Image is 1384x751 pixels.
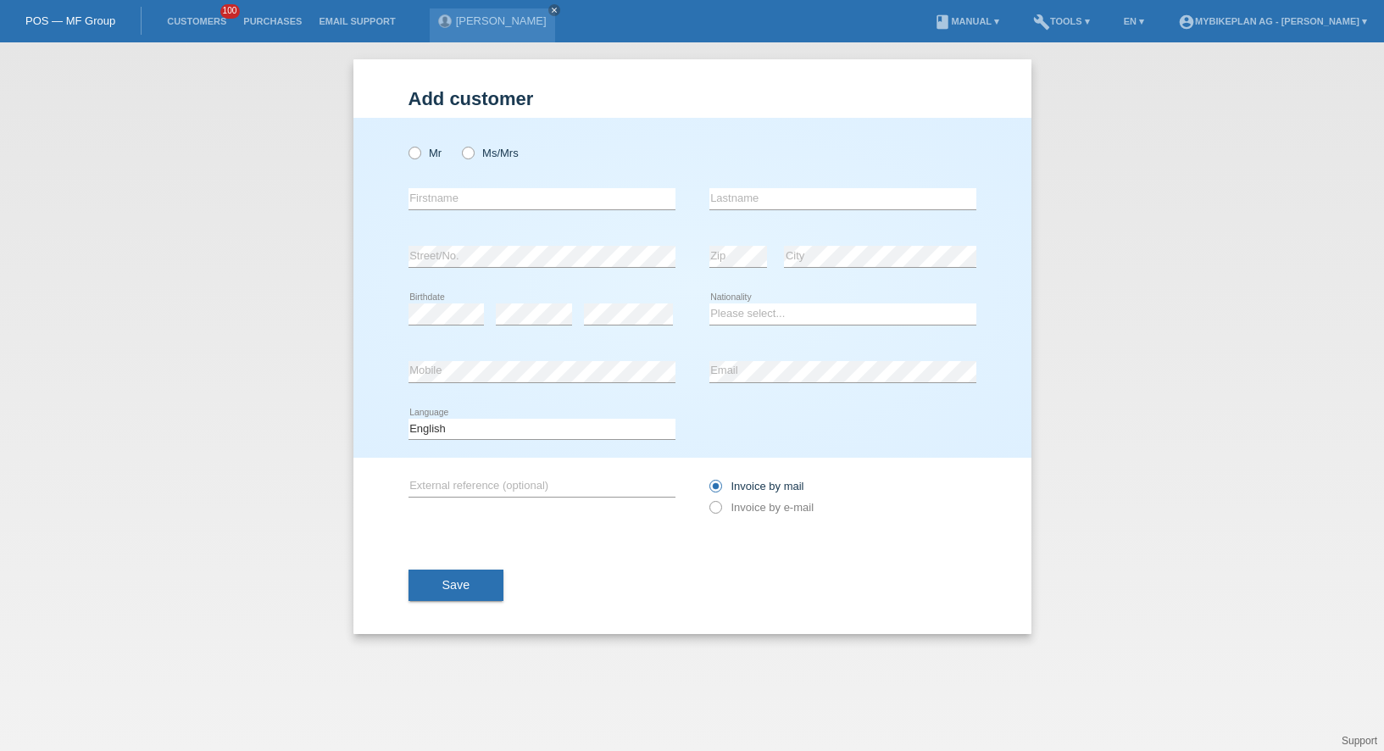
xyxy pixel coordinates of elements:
[462,147,519,159] label: Ms/Mrs
[925,16,1008,26] a: bookManual ▾
[462,147,473,158] input: Ms/Mrs
[409,570,504,602] button: Save
[158,16,235,26] a: Customers
[1178,14,1195,31] i: account_circle
[1033,14,1050,31] i: build
[934,14,951,31] i: book
[709,501,814,514] label: Invoice by e-mail
[409,147,420,158] input: Mr
[709,501,720,522] input: Invoice by e-mail
[456,14,547,27] a: [PERSON_NAME]
[235,16,310,26] a: Purchases
[409,147,442,159] label: Mr
[1342,735,1377,747] a: Support
[1115,16,1153,26] a: EN ▾
[709,480,720,501] input: Invoice by mail
[442,578,470,592] span: Save
[220,4,241,19] span: 100
[1170,16,1376,26] a: account_circleMybikeplan AG - [PERSON_NAME] ▾
[25,14,115,27] a: POS — MF Group
[310,16,403,26] a: Email Support
[550,6,559,14] i: close
[1025,16,1098,26] a: buildTools ▾
[709,480,804,492] label: Invoice by mail
[548,4,560,16] a: close
[409,88,976,109] h1: Add customer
